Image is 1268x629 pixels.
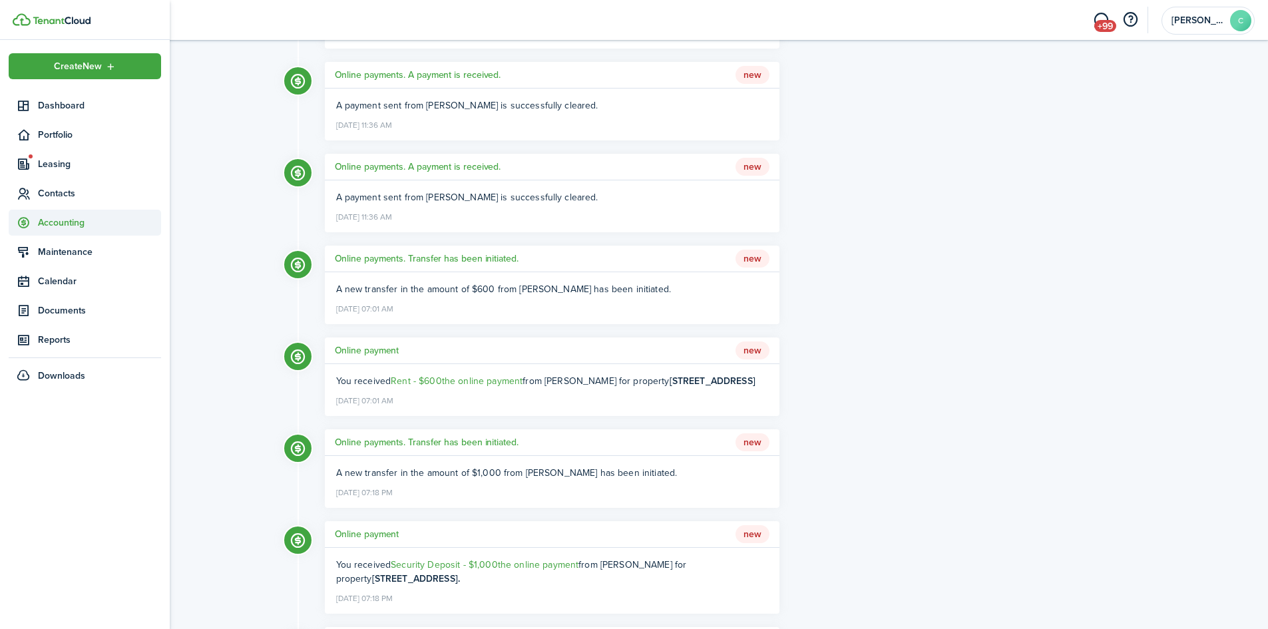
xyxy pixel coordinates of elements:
[336,483,393,500] time: [DATE] 07:18 PM
[736,66,769,85] span: New
[1119,9,1142,31] button: Open resource center
[736,341,769,360] span: New
[33,17,91,25] img: TenantCloud
[335,160,501,174] h5: Online payments. A payment is received.
[336,207,392,224] time: [DATE] 11:36 AM
[391,374,442,388] span: Rent - $600
[736,158,769,176] span: New
[38,274,161,288] span: Calendar
[336,115,392,132] time: [DATE] 11:36 AM
[736,525,769,544] span: New
[336,558,687,586] ng-component: You received from [PERSON_NAME] for property
[336,282,672,296] span: A new transfer in the amount of $600 from [PERSON_NAME] has been initiated.
[336,99,598,112] span: A payment sent from [PERSON_NAME] is successfully cleared.
[336,374,755,388] ng-component: You received from [PERSON_NAME] for property
[335,435,519,449] h5: Online payments. Transfer has been initiated.
[54,62,102,71] span: Create New
[336,391,393,408] time: [DATE] 07:01 AM
[38,245,161,259] span: Maintenance
[1088,3,1114,37] a: Messaging
[13,13,31,26] img: TenantCloud
[9,93,161,118] a: Dashboard
[1171,16,1225,25] span: Cari
[335,68,501,82] h5: Online payments. A payment is received.
[336,588,393,606] time: [DATE] 07:18 PM
[38,304,161,317] span: Documents
[38,186,161,200] span: Contacts
[38,216,161,230] span: Accounting
[391,374,523,388] a: Rent - $600the online payment
[9,327,161,353] a: Reports
[38,333,161,347] span: Reports
[736,250,769,268] span: New
[670,374,755,388] b: [STREET_ADDRESS]
[736,433,769,452] span: New
[1230,10,1251,31] avatar-text: C
[1094,20,1116,32] span: +99
[335,527,399,541] h5: Online payment
[38,369,85,383] span: Downloads
[336,466,678,480] span: A new transfer in the amount of $1,000 from [PERSON_NAME] has been initiated.
[38,157,161,171] span: Leasing
[336,299,393,316] time: [DATE] 07:01 AM
[336,190,598,204] span: A payment sent from [PERSON_NAME] is successfully cleared.
[372,572,460,586] b: [STREET_ADDRESS].
[9,53,161,79] button: Open menu
[391,558,498,572] span: Security Deposit - $1,000
[38,128,161,142] span: Portfolio
[391,558,578,572] a: Security Deposit - $1,000the online payment
[335,343,399,357] h5: Online payment
[335,252,519,266] h5: Online payments. Transfer has been initiated.
[38,99,161,112] span: Dashboard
